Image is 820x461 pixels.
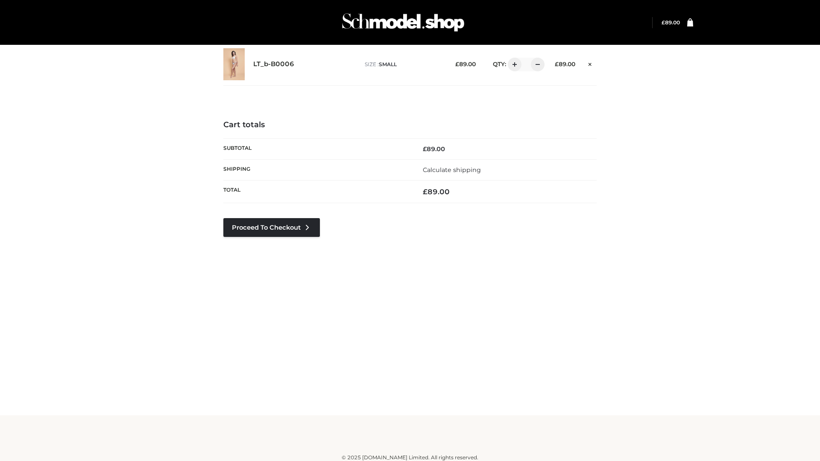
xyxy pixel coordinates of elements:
span: £ [455,61,459,67]
span: £ [662,19,665,26]
bdi: 89.00 [662,19,680,26]
a: Proceed to Checkout [223,218,320,237]
bdi: 89.00 [423,187,450,196]
a: Remove this item [584,58,597,69]
div: QTY: [484,58,542,71]
img: Schmodel Admin 964 [339,6,467,39]
bdi: 89.00 [555,61,575,67]
th: Shipping [223,159,410,180]
a: £89.00 [662,19,680,26]
span: £ [423,187,428,196]
a: Calculate shipping [423,166,481,174]
bdi: 89.00 [423,145,445,153]
span: £ [555,61,559,67]
h4: Cart totals [223,120,597,130]
th: Subtotal [223,138,410,159]
span: £ [423,145,427,153]
span: SMALL [379,61,397,67]
bdi: 89.00 [455,61,476,67]
th: Total [223,181,410,203]
a: LT_b-B0006 [253,60,294,68]
p: size : [365,61,442,68]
